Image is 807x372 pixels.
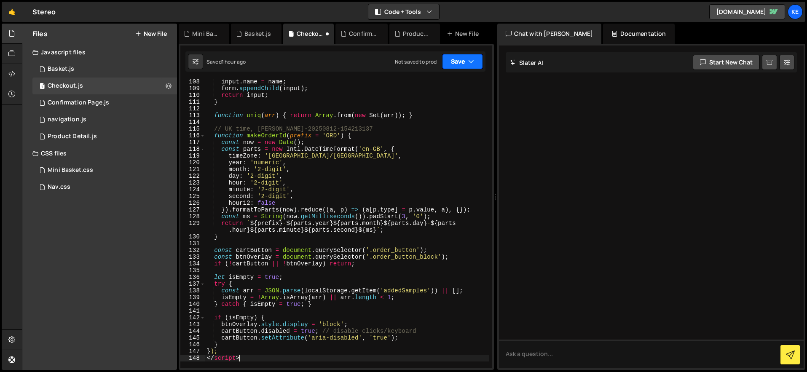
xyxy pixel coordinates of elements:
[32,162,177,179] div: 8215/46286.css
[180,146,205,153] div: 118
[180,200,205,206] div: 126
[788,4,803,19] a: Ke
[180,206,205,213] div: 127
[180,105,205,112] div: 112
[180,213,205,220] div: 128
[48,133,97,140] div: Product Detail.js
[32,128,177,145] div: 8215/44673.js
[180,254,205,260] div: 133
[180,153,205,159] div: 119
[180,233,205,240] div: 130
[180,260,205,267] div: 134
[180,179,205,186] div: 123
[192,29,219,38] div: Mini Basket.css
[180,267,205,274] div: 135
[510,59,544,67] h2: Slater AI
[180,78,205,85] div: 108
[349,29,377,38] div: Confirmation Page.js
[180,186,205,193] div: 124
[32,7,56,17] div: Stereo
[180,328,205,335] div: 144
[693,55,760,70] button: Start new chat
[180,301,205,308] div: 140
[709,4,785,19] a: [DOMAIN_NAME]
[447,29,482,38] div: New File
[222,58,246,65] div: 1 hour ago
[22,44,177,61] div: Javascript files
[180,119,205,126] div: 114
[180,321,205,328] div: 143
[180,193,205,200] div: 125
[180,355,205,361] div: 148
[48,99,109,107] div: Confirmation Page.js
[180,159,205,166] div: 120
[22,145,177,162] div: CSS files
[32,94,177,111] div: 8215/45082.js
[180,287,205,294] div: 138
[180,85,205,92] div: 109
[180,314,205,321] div: 142
[180,126,205,132] div: 115
[48,82,83,90] div: Checkout.js
[32,78,177,94] div: 8215/44731.js
[40,83,45,90] span: 1
[48,65,74,73] div: Basket.js
[180,341,205,348] div: 146
[180,139,205,146] div: 117
[48,116,86,123] div: navigation.js
[180,335,205,341] div: 145
[180,112,205,119] div: 113
[368,4,439,19] button: Code + Tools
[180,99,205,105] div: 111
[32,111,177,128] div: 8215/46113.js
[180,348,205,355] div: 147
[297,29,324,38] div: Checkout.js
[603,24,674,44] div: Documentation
[2,2,22,22] a: 🤙
[206,58,246,65] div: Saved
[180,132,205,139] div: 116
[180,240,205,247] div: 131
[442,54,483,69] button: Save
[244,29,271,38] div: Basket.js
[180,92,205,99] div: 110
[497,24,602,44] div: Chat with [PERSON_NAME]
[180,247,205,254] div: 132
[180,281,205,287] div: 137
[32,179,180,195] div: 8215/46114.css
[48,183,70,191] div: Nav.css
[180,173,205,179] div: 122
[48,166,93,174] div: Mini Basket.css
[180,294,205,301] div: 139
[180,274,205,281] div: 136
[180,308,205,314] div: 141
[180,166,205,173] div: 121
[395,58,437,65] div: Not saved to prod
[180,220,205,233] div: 129
[32,29,48,38] h2: Files
[135,30,167,37] button: New File
[32,61,177,78] div: 8215/44666.js
[403,29,430,38] div: Product Detail.js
